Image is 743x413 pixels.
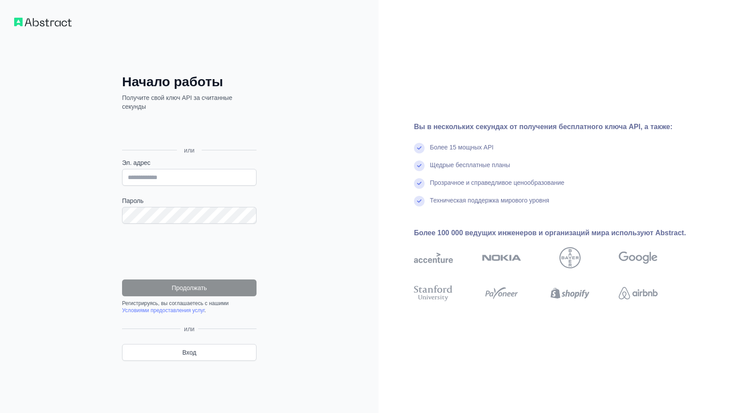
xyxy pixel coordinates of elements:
div: Более 100 000 ведущих инженеров и организаций мира используют Abstract. [414,228,686,238]
img: стэнфордский университет [414,283,453,303]
img: отметьте галочкой [414,161,425,171]
img: Shopify [551,283,590,303]
img: байер [559,247,581,268]
div: Техническая поддержка мирового уровня [430,196,549,214]
a: Условиями предоставления услуг [122,307,205,314]
div: Щедрые бесплатные планы [430,161,510,178]
img: отметьте галочкой [414,143,425,153]
img: airbnb [619,283,658,303]
span: или [180,325,198,333]
img: платежный агент [482,283,521,303]
iframe: reCAPTCHA [122,234,257,269]
div: Более 15 мощных API [430,143,494,161]
img: Google [619,247,658,268]
h2: Начало работы [122,74,257,90]
div: Прозрачное и справедливое ценообразование [430,178,564,196]
a: Вход [122,344,257,361]
img: отметьте галочкой [414,178,425,189]
span: или [177,146,202,155]
button: Продолжать [122,279,257,296]
iframe: Кнопка «Войти с помощью аккаунта Google» [118,121,259,140]
img: акцентировать [414,247,453,268]
div: Регистрируясь, вы соглашаетесь с нашими . [122,300,257,314]
img: отметьте галочкой [414,196,425,206]
label: Эл. адрес [122,158,257,167]
p: Получите свой ключ API за считанные секунды [122,93,257,111]
label: Пароль [122,196,257,205]
img: nokia [482,247,521,268]
img: Рабочий процесс [14,18,72,27]
div: Вы в нескольких секундах от получения бесплатного ключа API, а также: [414,122,686,132]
